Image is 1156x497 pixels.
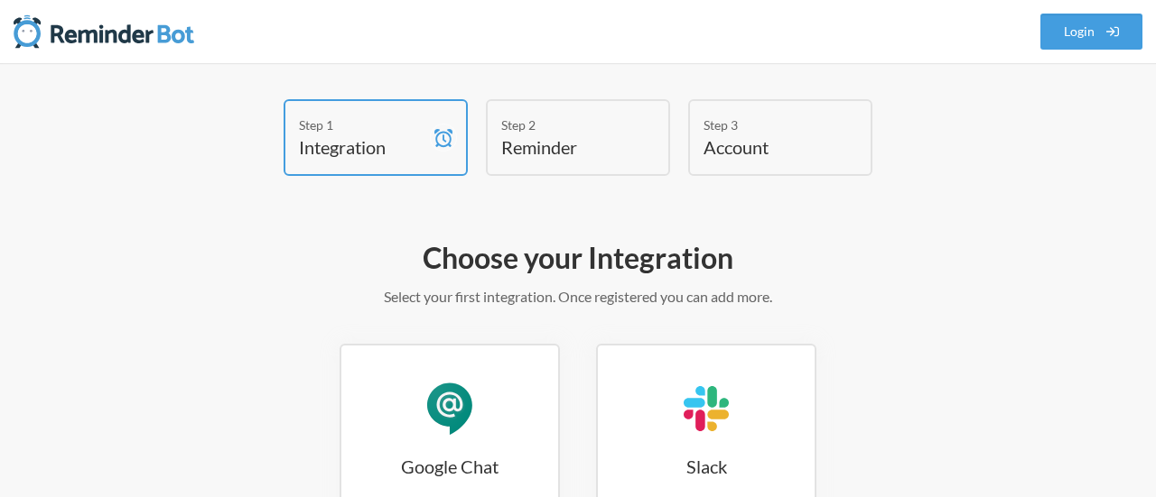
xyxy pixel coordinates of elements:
h4: Integration [299,134,425,160]
h3: Google Chat [341,454,558,479]
img: Reminder Bot [14,14,194,50]
div: Step 3 [704,115,830,134]
p: Select your first integration. Once registered you can add more. [54,286,1102,308]
a: Login [1040,14,1143,50]
div: Step 1 [299,115,425,134]
h2: Choose your Integration [54,239,1102,277]
h4: Reminder [501,134,628,160]
h4: Account [704,134,830,160]
h3: Slack [598,454,815,479]
div: Step 2 [501,115,628,134]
